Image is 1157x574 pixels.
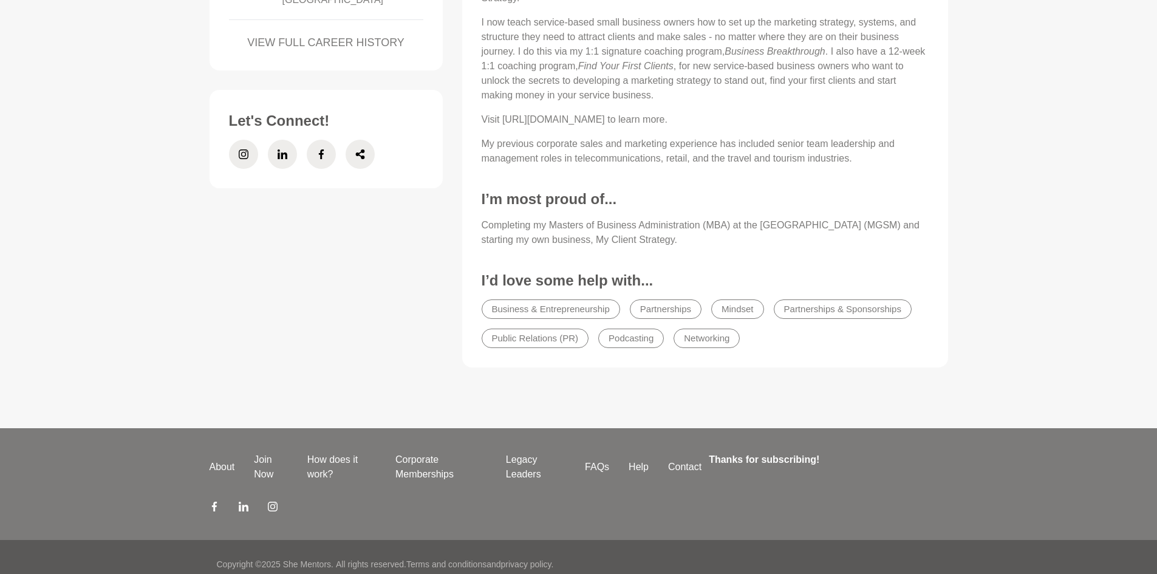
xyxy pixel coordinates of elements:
p: All rights reserved. and . [336,558,553,571]
p: Visit [URL][DOMAIN_NAME] to learn more. [482,112,929,127]
em: Find Your First Clients [578,61,674,71]
h4: Thanks for subscribing! [709,453,940,467]
a: Contact [658,460,711,474]
a: Instagram [229,140,258,169]
a: VIEW FULL CAREER HISTORY [229,35,423,51]
a: Join Now [244,453,297,482]
a: LinkedIn [268,140,297,169]
a: Facebook [210,501,219,516]
h3: I’m most proud of... [482,190,929,208]
p: I now teach service-based small business owners how to set up the marketing strategy, systems, an... [482,15,929,103]
p: Completing my Masters of Business Administration (MBA) at the [GEOGRAPHIC_DATA] (MGSM) and starti... [482,218,929,247]
h3: I’d love some help with... [482,272,929,290]
a: Instagram [268,501,278,516]
h3: Let's Connect! [229,112,423,130]
p: My previous corporate sales and marketing experience has included senior team leadership and mana... [482,137,929,166]
a: Facebook [307,140,336,169]
a: Help [619,460,658,474]
a: Share [346,140,375,169]
a: Terms and conditions [406,559,486,569]
a: LinkedIn [239,501,248,516]
em: Business Breakthrough [725,46,825,56]
a: About [200,460,245,474]
a: Corporate Memberships [386,453,496,482]
p: Copyright © 2025 She Mentors . [217,558,333,571]
a: How does it work? [298,453,386,482]
a: FAQs [575,460,619,474]
a: Legacy Leaders [496,453,575,482]
a: privacy policy [501,559,551,569]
